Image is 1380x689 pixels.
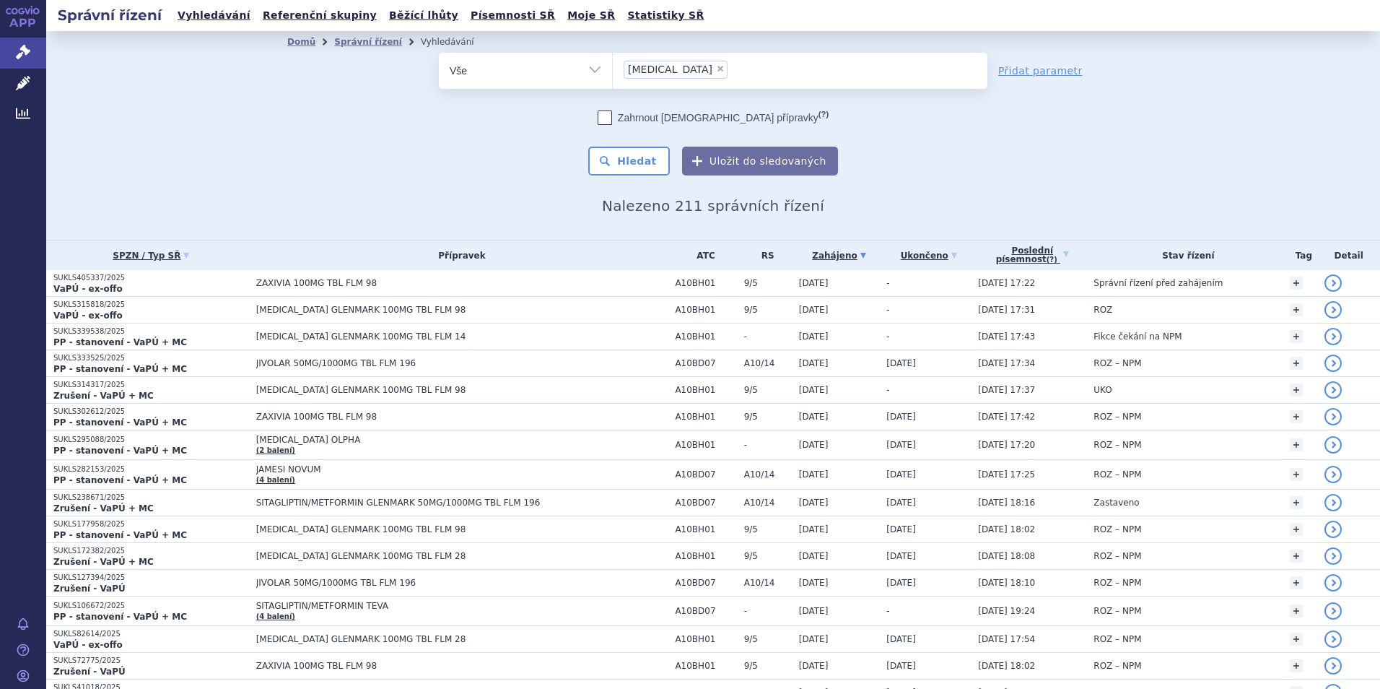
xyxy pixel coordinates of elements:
a: Poslednípísemnost(?) [978,240,1086,270]
span: [MEDICAL_DATA] OLPHA [256,435,617,445]
a: + [1290,604,1303,617]
strong: PP - stanovení - VaPÚ + MC [53,530,187,540]
span: [DATE] 17:37 [978,385,1035,395]
a: Domů [287,37,315,47]
button: Uložit do sledovaných [682,147,838,175]
span: - [744,606,792,616]
span: [DATE] 18:16 [978,498,1035,508]
strong: VaPÚ - ex-offo [53,640,123,650]
span: [DATE] 17:20 [978,440,1035,450]
span: [DATE] 18:08 [978,551,1035,561]
span: 9/5 [744,524,792,534]
a: Ukončeno [886,246,971,266]
abbr: (?) [1047,256,1057,264]
span: A10/14 [744,358,792,368]
span: [DATE] [886,358,916,368]
strong: Zrušení - VaPÚ + MC [53,391,154,401]
strong: PP - stanovení - VaPÚ + MC [53,446,187,456]
a: detail [1324,574,1342,591]
a: Písemnosti SŘ [466,6,559,25]
span: [DATE] [799,358,829,368]
span: SITAGLIPTIN/METFORMIN GLENMARK 50MG/1000MG TBL FLM 196 [256,498,617,508]
span: [DATE] [799,524,829,534]
p: SUKLS127394/2025 [53,573,249,583]
a: + [1290,550,1303,563]
span: Správní řízení před zahájením [1093,278,1223,288]
span: ROZ – NPM [1093,412,1141,422]
span: UKO [1093,385,1112,395]
span: ZAXIVIA 100MG TBL FLM 98 [256,278,617,288]
p: SUKLS315818/2025 [53,300,249,310]
span: Fikce čekání na NPM [1093,331,1182,342]
span: - [886,305,889,315]
span: A10BD07 [675,358,736,368]
span: [DATE] [886,578,916,588]
abbr: (?) [818,110,829,119]
a: detail [1324,602,1342,620]
span: - [744,331,792,342]
span: [DATE] [799,606,829,616]
a: + [1290,633,1303,646]
th: Detail [1317,240,1380,270]
a: detail [1324,301,1342,318]
span: - [886,278,889,288]
input: [MEDICAL_DATA] [732,60,740,78]
p: SUKLS172382/2025 [53,546,249,556]
p: SUKLS82614/2025 [53,629,249,639]
span: [DATE] 17:43 [978,331,1035,342]
span: [DATE] [799,578,829,588]
span: A10BH01 [675,331,736,342]
a: Referenční skupiny [258,6,381,25]
span: A10BH01 [675,551,736,561]
span: ROZ – NPM [1093,634,1141,644]
p: SUKLS339538/2025 [53,326,249,337]
span: [DATE] 17:34 [978,358,1035,368]
span: [DATE] [799,498,829,508]
span: [MEDICAL_DATA] GLENMARK 100MG TBL FLM 28 [256,551,617,561]
span: ROZ – NPM [1093,440,1141,450]
p: SUKLS295088/2025 [53,435,249,445]
span: ROZ – NPM [1093,661,1141,671]
span: A10BD07 [675,578,736,588]
span: A10BH01 [675,661,736,671]
th: Stav řízení [1086,240,1283,270]
a: Zahájeno [799,246,880,266]
span: [DATE] 17:22 [978,278,1035,288]
span: JIVOLAR 50MG/1000MG TBL FLM 196 [256,578,617,588]
a: detail [1324,547,1342,565]
span: [MEDICAL_DATA] GLENMARK 100MG TBL FLM 14 [256,331,617,342]
a: detail [1324,657,1342,675]
a: detail [1324,466,1342,483]
a: detail [1324,381,1342,399]
span: [MEDICAL_DATA] GLENMARK 100MG TBL FLM 98 [256,524,617,534]
span: A10BD07 [675,469,736,480]
a: + [1290,410,1303,423]
span: ZAXIVIA 100MG TBL FLM 98 [256,412,617,422]
span: [DATE] [799,551,829,561]
a: Statistiky SŘ [623,6,708,25]
span: ROZ – NPM [1093,524,1141,534]
span: [DATE] [799,278,829,288]
span: [DATE] [886,661,916,671]
strong: Zrušení - VaPÚ [53,667,126,677]
span: [DATE] 18:02 [978,661,1035,671]
span: [DATE] [886,551,916,561]
a: (4 balení) [256,476,295,484]
span: [DATE] 18:02 [978,524,1035,534]
p: SUKLS238671/2025 [53,493,249,503]
button: Hledat [588,147,670,175]
a: + [1290,438,1303,451]
span: A10BH01 [675,385,736,395]
span: ROZ – NPM [1093,578,1141,588]
span: [DATE] 17:42 [978,412,1035,422]
span: [DATE] 18:10 [978,578,1035,588]
span: [MEDICAL_DATA] [628,64,712,74]
p: SUKLS72775/2025 [53,656,249,666]
span: - [886,606,889,616]
p: SUKLS314317/2025 [53,380,249,390]
th: Přípravek [249,240,668,270]
strong: Zrušení - VaPÚ [53,584,126,594]
span: [DATE] [799,331,829,342]
a: detail [1324,630,1342,648]
p: SUKLS282153/2025 [53,464,249,474]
